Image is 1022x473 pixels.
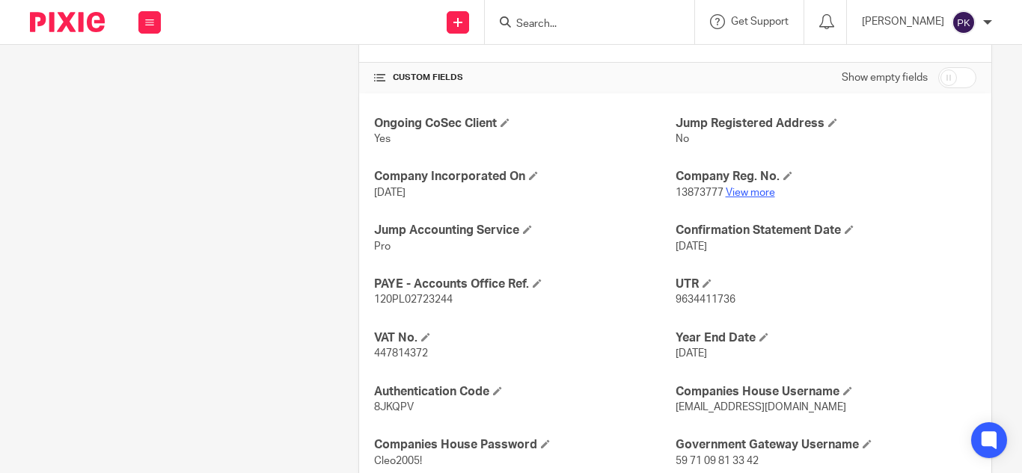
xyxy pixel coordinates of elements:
h4: Confirmation Statement Date [676,223,976,238]
span: [EMAIL_ADDRESS][DOMAIN_NAME] [676,402,846,412]
h4: Company Reg. No. [676,169,976,185]
span: [DATE] [676,241,707,252]
img: svg%3E [952,10,976,34]
span: 8JKQPV [374,402,414,412]
span: 9634411736 [676,294,735,305]
span: No [676,134,689,144]
span: 13873777 [676,188,723,198]
span: Cleo2005! [374,456,422,466]
span: Get Support [731,16,789,27]
h4: UTR [676,276,976,292]
span: 120PL02723244 [374,294,453,305]
h4: Year End Date [676,330,976,346]
h4: Authentication Code [374,384,675,400]
img: Pixie [30,12,105,32]
h4: Ongoing CoSec Client [374,116,675,132]
input: Search [515,18,649,31]
span: [DATE] [374,188,406,198]
h4: Company Incorporated On [374,169,675,185]
h4: Jump Accounting Service [374,223,675,238]
h4: VAT No. [374,330,675,346]
label: Show empty fields [842,70,928,85]
a: View more [726,188,775,198]
span: 447814372 [374,348,428,359]
span: 59 71 09 81 33 42 [676,456,759,466]
span: Pro [374,241,391,252]
span: Yes [374,134,391,144]
p: [PERSON_NAME] [862,14,944,29]
h4: Companies House Username [676,384,976,400]
h4: PAYE - Accounts Office Ref. [374,276,675,292]
span: [DATE] [676,348,707,359]
h4: Government Gateway Username [676,437,976,453]
h4: Jump Registered Address [676,116,976,132]
h4: Companies House Password [374,437,675,453]
h4: CUSTOM FIELDS [374,72,675,84]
